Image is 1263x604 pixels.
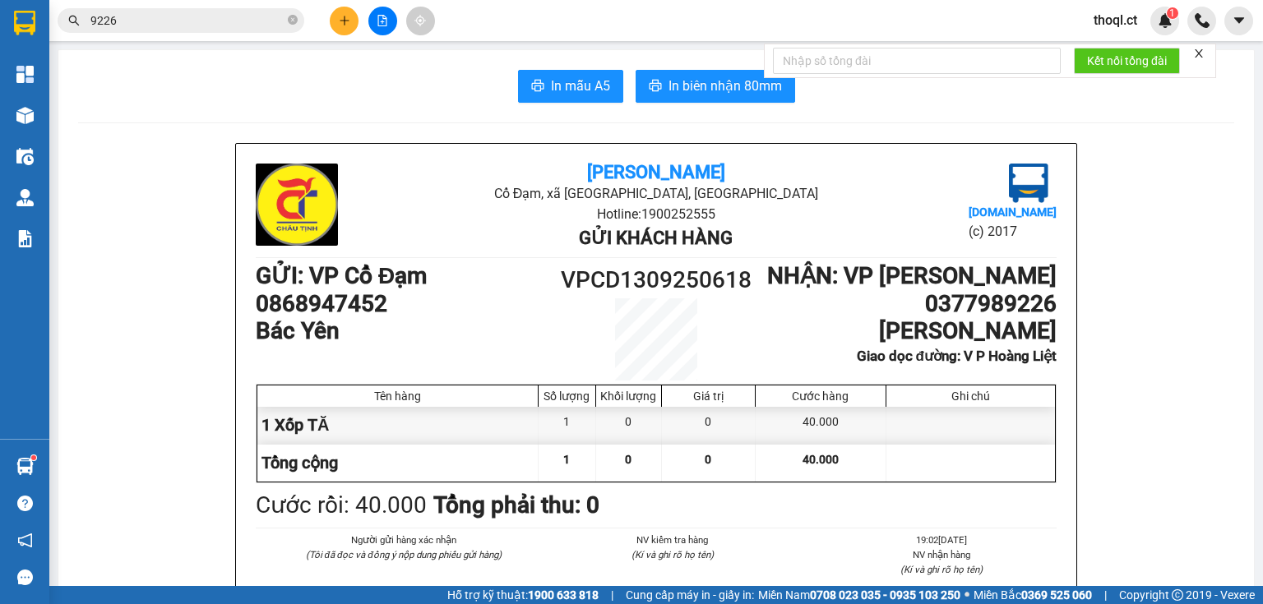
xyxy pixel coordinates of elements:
li: Hotline: 1900252555 [389,204,923,224]
b: Tổng phải thu: 0 [433,491,599,519]
span: printer [531,79,544,95]
img: warehouse-icon [16,148,34,165]
div: Giá trị [666,390,751,403]
span: aim [414,15,426,26]
div: Cước hàng [760,390,881,403]
div: Số lượng [543,390,591,403]
span: | [1104,586,1107,604]
li: (c) 2017 [969,221,1057,242]
button: file-add [368,7,397,35]
span: message [17,569,33,585]
li: NV nhận hàng [827,547,1057,562]
div: 1 [539,407,596,444]
img: warehouse-icon [16,107,34,124]
img: logo-vxr [14,11,35,35]
img: dashboard-icon [16,66,34,83]
button: aim [406,7,435,35]
div: 0 [596,407,662,444]
button: plus [330,7,359,35]
span: Miền Bắc [974,586,1092,604]
li: Người gửi hàng xác nhận [289,533,518,547]
strong: 0369 525 060 [1021,588,1092,602]
i: (Kí và ghi rõ họ tên) [631,549,714,560]
span: notification [17,533,33,548]
b: Giao dọc đường: V P Hoàng Liệt [857,348,1057,364]
span: Kết nối tổng đài [1087,52,1167,70]
button: Kết nối tổng đài [1074,48,1180,74]
button: printerIn mẫu A5 [518,70,623,103]
div: 0 [662,407,756,444]
h1: VPCD1309250618 [556,262,756,298]
h1: Bác Yên [256,317,556,345]
span: copyright [1172,589,1183,601]
img: warehouse-icon [16,189,34,206]
span: search [68,15,80,26]
img: icon-new-feature [1158,13,1173,28]
span: Hỗ trợ kỹ thuật: [447,586,599,604]
button: printerIn biên nhận 80mm [636,70,795,103]
h1: 0377989226 [756,290,1057,318]
img: logo.jpg [1009,164,1048,203]
span: question-circle [17,496,33,511]
span: thoql.ct [1080,10,1150,30]
span: Miền Nam [758,586,960,604]
input: Tìm tên, số ĐT hoặc mã đơn [90,12,285,30]
span: ⚪️ [965,592,969,598]
div: 1 Xốp TĂ [257,407,539,444]
h1: 0868947452 [256,290,556,318]
sup: 1 [31,455,36,460]
div: Khối lượng [600,390,657,403]
div: Cước rồi : 40.000 [256,487,427,523]
strong: 0708 023 035 - 0935 103 250 [810,588,960,602]
span: In mẫu A5 [551,76,610,96]
b: Gửi khách hàng [579,228,733,248]
span: 1 [1169,7,1175,19]
span: close-circle [288,13,298,29]
i: (Tôi đã đọc và đồng ý nộp dung phiếu gửi hàng) [306,549,502,560]
b: GỬI : VP Cổ Đạm [256,262,427,289]
sup: 1 [1167,7,1178,19]
li: Cổ Đạm, xã [GEOGRAPHIC_DATA], [GEOGRAPHIC_DATA] [389,183,923,204]
span: 40.000 [803,453,839,466]
i: (Kí và ghi rõ họ tên) [900,564,983,575]
span: plus [339,15,350,26]
div: Tên hàng [261,390,534,403]
img: solution-icon [16,230,34,247]
h1: [PERSON_NAME] [756,317,1057,345]
span: In biên nhận 80mm [669,76,782,96]
img: logo.jpg [256,164,338,246]
span: 0 [625,453,631,466]
span: printer [649,79,662,95]
span: caret-down [1232,13,1247,28]
span: file-add [377,15,388,26]
b: [DOMAIN_NAME] [969,205,1057,219]
span: 0 [705,453,711,466]
span: close-circle [288,15,298,25]
span: 1 [563,453,570,466]
b: NHẬN : VP [PERSON_NAME] [767,262,1057,289]
b: [PERSON_NAME] [587,162,725,182]
img: phone-icon [1195,13,1210,28]
strong: 1900 633 818 [528,588,599,602]
span: | [611,586,613,604]
input: Nhập số tổng đài [773,48,1061,74]
div: 40.000 [756,407,886,444]
li: 19:02[DATE] [827,533,1057,547]
span: Cung cấp máy in - giấy in: [626,586,754,604]
li: NV kiểm tra hàng [557,533,787,547]
button: caret-down [1224,7,1253,35]
span: close [1193,48,1205,59]
img: warehouse-icon [16,458,34,475]
div: Ghi chú [891,390,1051,403]
span: Tổng cộng [261,453,338,473]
